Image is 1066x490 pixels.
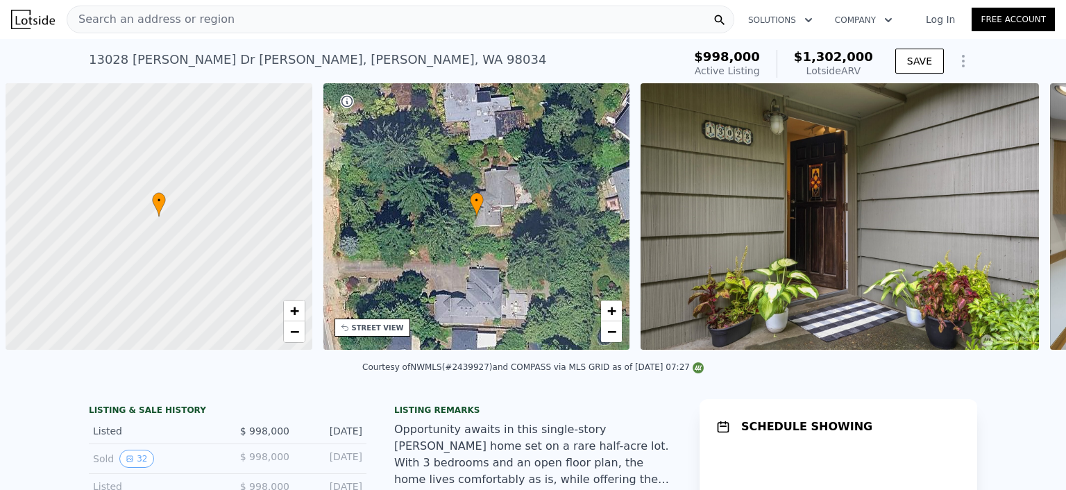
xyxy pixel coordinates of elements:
span: + [289,302,298,319]
a: Zoom out [284,321,305,342]
span: $1,302,000 [794,49,873,64]
a: Log In [909,12,972,26]
button: Show Options [949,47,977,75]
div: STREET VIEW [352,323,404,333]
span: • [470,194,484,207]
h1: SCHEDULE SHOWING [741,419,872,435]
span: − [607,323,616,340]
span: Search an address or region [67,11,235,28]
div: Courtesy of NWMLS (#2439927) and COMPASS via MLS GRID as of [DATE] 07:27 [362,362,704,372]
div: Lotside ARV [794,64,873,78]
button: Solutions [737,8,824,33]
div: Listing remarks [394,405,672,416]
span: Active Listing [695,65,760,76]
img: Lotside [11,10,55,29]
a: Zoom in [284,301,305,321]
a: Zoom in [601,301,622,321]
div: Opportunity awaits in this single-story [PERSON_NAME] home set on a rare half-acre lot. With 3 be... [394,421,672,488]
button: SAVE [895,49,944,74]
span: $998,000 [694,49,760,64]
span: − [289,323,298,340]
div: Sold [93,450,217,468]
div: LISTING & SALE HISTORY [89,405,366,419]
img: Sale: 169840840 Parcel: 98007961 [641,83,1039,350]
img: NWMLS Logo [693,362,704,373]
span: $ 998,000 [240,451,289,462]
span: • [152,194,166,207]
a: Zoom out [601,321,622,342]
div: Listed [93,424,217,438]
span: + [607,302,616,319]
div: [DATE] [301,424,362,438]
div: • [152,192,166,217]
button: View historical data [119,450,153,468]
span: $ 998,000 [240,425,289,437]
div: [DATE] [301,450,362,468]
div: • [470,192,484,217]
a: Free Account [972,8,1055,31]
button: Company [824,8,904,33]
div: 13028 [PERSON_NAME] Dr [PERSON_NAME] , [PERSON_NAME] , WA 98034 [89,50,546,69]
